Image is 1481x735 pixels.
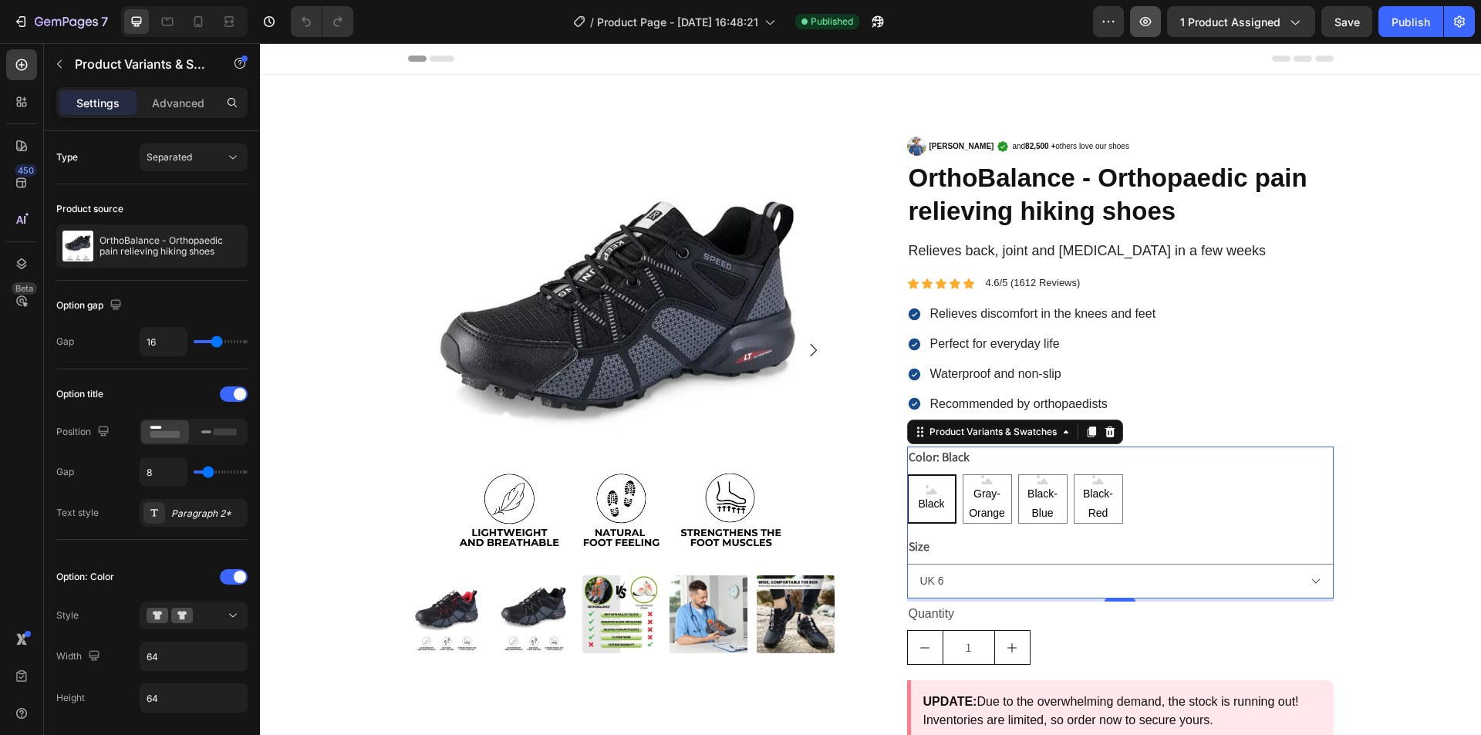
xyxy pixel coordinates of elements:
[670,263,896,279] p: Relieves discomfort in the knees and feet
[670,99,734,107] strong: [PERSON_NAME]
[1378,6,1443,37] button: Publish
[12,282,37,295] div: Beta
[56,691,85,705] div: Height
[140,143,248,171] button: Separated
[76,95,120,111] p: Settings
[56,335,74,349] div: Gap
[663,649,1061,686] p: Due to the overwhelming demand, the stock is running out! Inventories are limited, so order now t...
[1334,15,1360,29] span: Save
[56,202,123,216] div: Product source
[590,14,594,30] span: /
[1321,6,1372,37] button: Save
[815,441,862,480] span: Black-Red
[670,323,896,339] p: Waterproof and non-slip
[759,441,807,480] span: Black-Blue
[56,465,74,479] div: Gap
[683,588,735,621] input: quantity
[752,96,869,110] p: and others love our shoes
[649,200,1007,215] span: Relieves back, joint and [MEDICAL_DATA] in a few weeks
[648,588,683,621] button: decrement
[811,15,853,29] span: Published
[655,451,687,470] span: Black
[62,231,93,261] img: product feature img
[56,609,79,622] div: Style
[56,570,114,584] div: Option: Color
[647,493,671,514] legend: Size
[663,652,717,665] strong: UPDATE:
[765,99,795,107] strong: 82,500 +
[666,382,800,396] div: Product Variants & Swatches
[171,507,244,521] div: Paragraph 2*
[6,6,115,37] button: 7
[56,506,99,520] div: Text style
[597,14,758,30] span: Product Page - [DATE] 16:48:21
[670,293,896,309] p: Perfect for everyday life
[15,164,37,177] div: 450
[140,458,187,486] input: Auto
[56,422,113,443] div: Position
[260,43,1481,735] iframe: Design area
[647,558,1074,584] div: Quantity
[56,150,78,164] div: Type
[544,298,562,316] button: Carousel Next Arrow
[56,646,103,667] div: Width
[75,55,206,73] p: Product Variants & Swatches
[140,642,247,670] input: Auto
[703,441,751,480] span: Gray-Orange
[147,151,192,163] span: Separated
[1429,659,1466,696] iframe: Intercom live chat
[647,117,1074,187] h1: OrthoBalance - Orthopaedic pain relieving hiking shoes
[291,6,353,37] div: Undo/Redo
[152,95,204,111] p: Advanced
[1167,6,1315,37] button: 1 product assigned
[101,12,108,31] p: 7
[100,235,241,257] p: OrthoBalance - Orthopaedic pain relieving hiking shoes
[670,353,896,369] p: Recommended by orthopaedists
[735,588,770,621] button: increment
[1180,14,1280,30] span: 1 product assigned
[726,234,821,247] p: 4.6/5 (1612 Reviews)
[647,403,711,425] legend: Color: Black
[56,387,103,401] div: Option title
[56,295,125,316] div: Option gap
[140,684,247,712] input: Auto
[1392,14,1430,30] div: Publish
[140,328,187,356] input: Auto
